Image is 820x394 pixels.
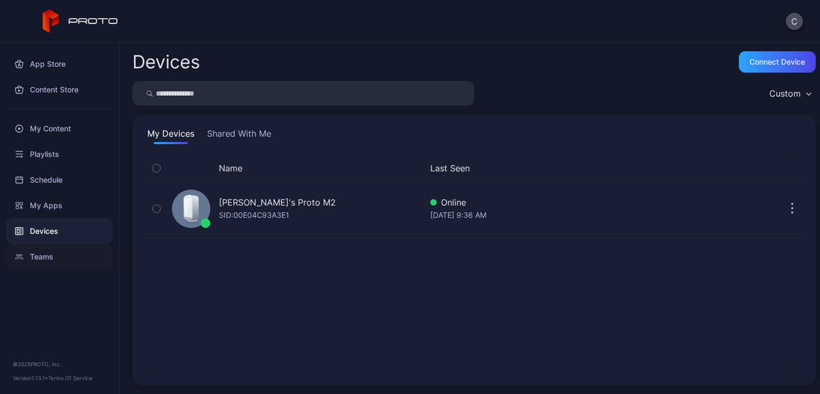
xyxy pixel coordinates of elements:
a: Schedule [6,167,113,193]
div: SID: 00E04C93A3E1 [219,209,289,222]
a: Devices [6,218,113,244]
button: Custom [764,81,816,106]
a: Content Store [6,77,113,103]
button: My Devices [145,127,196,144]
button: Last Seen [430,162,664,175]
div: Custom [769,88,801,99]
h2: Devices [132,52,200,72]
div: [PERSON_NAME]'s Proto M2 [219,196,336,209]
div: Update Device [673,162,769,175]
a: Playlists [6,141,113,167]
button: Name [219,162,242,175]
button: Connect device [739,51,816,73]
a: Teams [6,244,113,270]
a: Terms Of Service [48,375,92,381]
button: Shared With Me [205,127,273,144]
div: [DATE] 9:36 AM [430,209,668,222]
a: My Content [6,116,113,141]
div: Options [782,162,803,175]
div: © 2025 PROTO, Inc. [13,360,106,368]
span: Version 1.13.1 • [13,375,48,381]
button: C [786,13,803,30]
a: My Apps [6,193,113,218]
div: Connect device [750,58,805,66]
a: App Store [6,51,113,77]
div: Online [430,196,668,209]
